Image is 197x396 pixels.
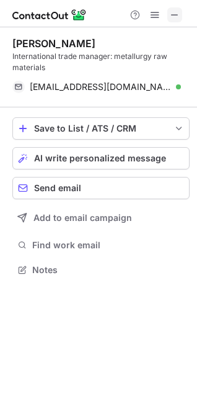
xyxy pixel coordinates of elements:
img: ContactOut v5.3.10 [12,7,87,22]
button: Find work email [12,236,190,254]
button: Add to email campaign [12,207,190,229]
div: Save to List / ATS / CRM [34,124,168,133]
div: [PERSON_NAME] [12,37,95,50]
span: Add to email campaign [33,213,132,223]
span: [EMAIL_ADDRESS][DOMAIN_NAME] [30,81,172,92]
span: AI write personalized message [34,153,166,163]
div: International trade manager: metallurgy raw materials [12,51,190,73]
span: Notes [32,264,185,276]
span: Find work email [32,240,185,251]
button: Send email [12,177,190,199]
button: Notes [12,261,190,279]
button: save-profile-one-click [12,117,190,140]
button: AI write personalized message [12,147,190,169]
span: Send email [34,183,81,193]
